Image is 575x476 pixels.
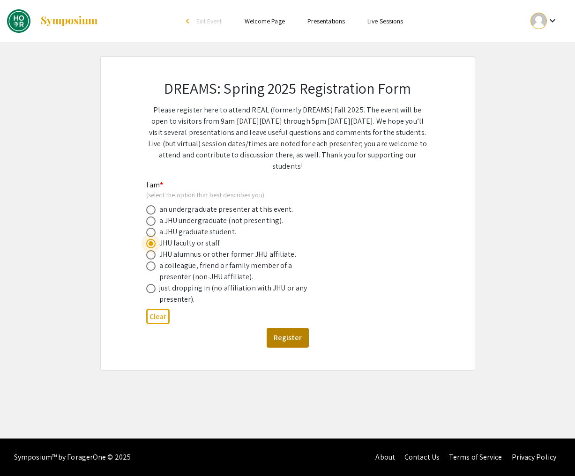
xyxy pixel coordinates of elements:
[159,226,236,238] div: a JHU graduate student.
[521,10,568,31] button: Expand account dropdown
[146,104,429,172] p: Please register here to attend REAL (formerly DREAMS) Fall 2025. The event will be open to visito...
[146,309,170,324] button: Clear
[146,191,414,199] div: (select the option that best describes you)
[547,15,558,26] mat-icon: Expand account dropdown
[146,180,164,190] mat-label: I am
[159,238,221,249] div: JHU faculty or staff.
[7,9,30,33] img: JHU: REAL Fall 2025 (formerly DREAMS)
[404,452,440,462] a: Contact Us
[245,17,285,25] a: Welcome Page
[159,283,323,305] div: just dropping in (no affiliation with JHU or any presenter).
[159,215,284,226] div: a JHU undergraduate (not presenting).
[307,17,345,25] a: Presentations
[375,452,395,462] a: About
[196,17,222,25] span: Exit Event
[7,434,40,469] iframe: Chat
[449,452,502,462] a: Terms of Service
[186,18,192,24] div: arrow_back_ios
[40,15,98,27] img: Symposium by ForagerOne
[146,79,429,97] h2: DREAMS: Spring 2025 Registration Form
[159,204,293,215] div: an undergraduate presenter at this event.
[159,260,323,283] div: a colleague, friend or family member of a presenter (non-JHU affiliate).
[7,9,98,33] a: JHU: REAL Fall 2025 (formerly DREAMS)
[267,328,309,348] button: Register
[367,17,403,25] a: Live Sessions
[14,439,131,476] div: Symposium™ by ForagerOne © 2025
[159,249,296,260] div: JHU alumnus or other former JHU affiliate.
[512,452,556,462] a: Privacy Policy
